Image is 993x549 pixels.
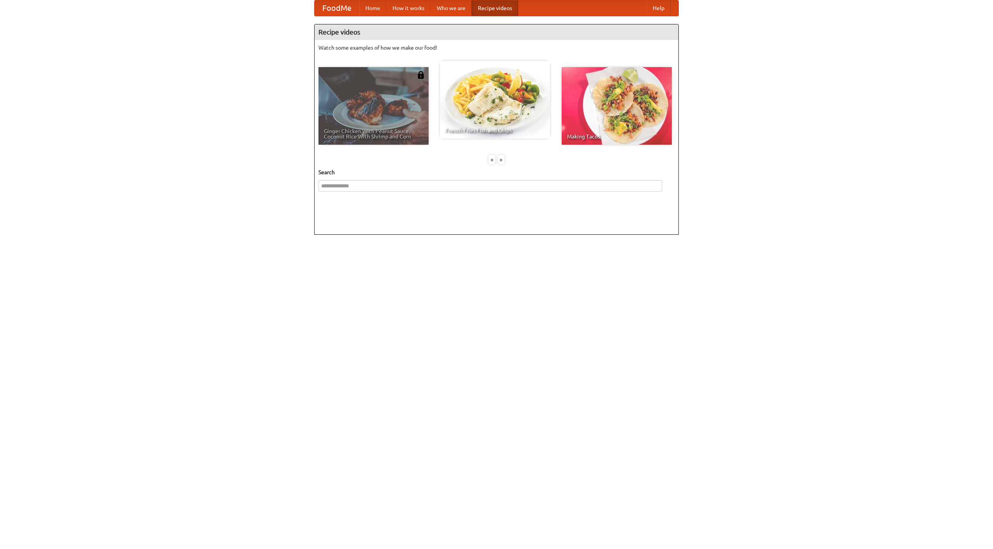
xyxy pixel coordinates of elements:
a: Making Tacos [562,67,672,145]
span: French Fries Fish and Chips [445,128,545,133]
a: Help [647,0,671,16]
a: Recipe videos [472,0,518,16]
p: Watch some examples of how we make our food! [318,44,675,52]
h5: Search [318,168,675,176]
a: How it works [386,0,431,16]
div: « [488,155,495,165]
a: Home [359,0,386,16]
span: Making Tacos [567,134,666,139]
a: FoodMe [315,0,359,16]
h4: Recipe videos [315,24,678,40]
img: 483408.png [417,71,425,79]
div: » [498,155,505,165]
a: Who we are [431,0,472,16]
a: French Fries Fish and Chips [440,61,550,139]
